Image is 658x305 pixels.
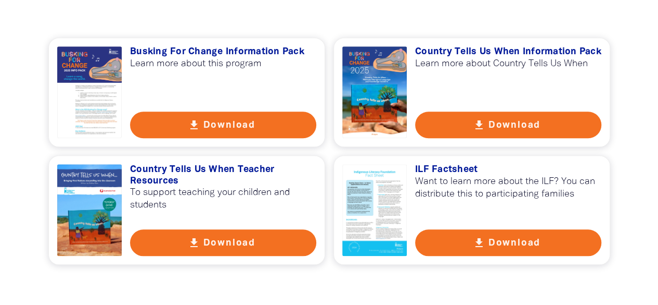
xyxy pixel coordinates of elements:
[415,46,601,58] h3: Country Tells Us When Information Pack
[188,237,200,249] i: get_app
[130,46,316,58] h3: Busking For Change Information Pack
[130,112,316,138] button: get_app Download
[415,112,601,138] button: get_app Download
[473,119,485,131] i: get_app
[473,237,485,249] i: get_app
[130,164,316,187] h3: Country Tells Us When Teacher Resources
[415,164,601,176] h3: ILF Factsheet
[188,119,200,131] i: get_app
[130,229,316,256] button: get_app Download
[415,229,601,256] button: get_app Download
